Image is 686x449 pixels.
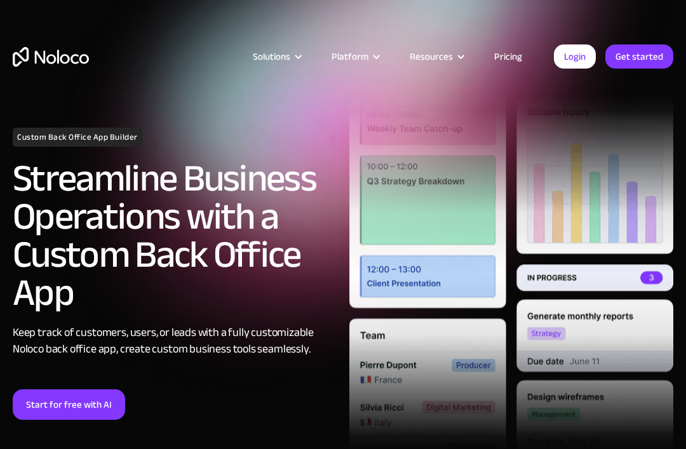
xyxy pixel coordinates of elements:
h2: Streamline Business Operations with a Custom Back Office App [13,159,337,312]
div: Resources [410,48,453,65]
div: Solutions [253,48,290,65]
a: home [13,47,89,67]
div: Keep track of customers, users, or leads with a fully customizable Noloco back office app, create... [13,325,337,358]
a: Start for free with AI [13,389,125,420]
div: Platform [316,48,394,65]
h1: Custom Back Office App Builder [13,128,142,147]
div: Solutions [237,48,316,65]
a: Get started [605,44,673,69]
a: Pricing [478,48,538,65]
div: Platform [332,48,368,65]
div: Resources [394,48,478,65]
a: Login [554,44,596,69]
